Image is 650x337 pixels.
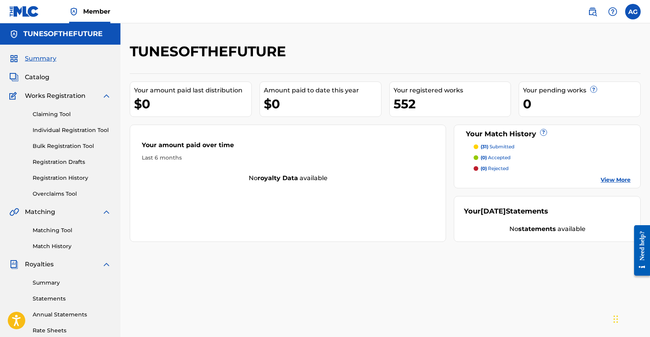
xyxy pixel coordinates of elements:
[25,54,56,63] span: Summary
[523,86,640,95] div: Your pending works
[142,154,434,162] div: Last 6 months
[130,174,446,183] div: No available
[33,142,111,150] a: Bulk Registration Tool
[394,86,511,95] div: Your registered works
[23,30,103,38] h5: TUNESOFTHEFUTURE
[474,143,631,150] a: (31) submitted
[33,174,111,182] a: Registration History
[540,129,547,135] span: ?
[9,6,39,17] img: MLC Logo
[9,260,19,269] img: Royalties
[481,143,514,150] p: submitted
[83,7,110,16] span: Member
[33,279,111,287] a: Summary
[481,165,487,171] span: (0)
[9,54,19,63] img: Summary
[264,95,381,113] div: $0
[33,327,111,335] a: Rate Sheets
[601,176,631,184] a: View More
[481,144,488,149] span: (31)
[591,86,597,92] span: ?
[481,155,487,160] span: (0)
[394,95,511,113] div: 552
[481,207,506,215] span: [DATE]
[481,165,509,172] p: rejected
[33,190,111,198] a: Overclaims Tool
[102,207,111,217] img: expand
[464,206,548,217] div: Your Statements
[9,91,19,101] img: Works Registration
[628,219,650,282] iframe: Resource Center
[474,154,631,161] a: (0) accepted
[264,86,381,95] div: Amount paid to date this year
[33,126,111,134] a: Individual Registration Tool
[523,95,640,113] div: 0
[9,73,49,82] a: CatalogCatalog
[9,54,56,63] a: SummarySummary
[9,73,19,82] img: Catalog
[25,207,55,217] span: Matching
[102,91,111,101] img: expand
[134,86,251,95] div: Your amount paid last distribution
[9,207,19,217] img: Matching
[69,7,78,16] img: Top Rightsholder
[33,295,111,303] a: Statements
[130,43,290,60] h2: TUNESOFTHEFUTURE
[464,224,631,234] div: No available
[25,91,85,101] span: Works Registration
[25,260,54,269] span: Royalties
[33,110,111,118] a: Claiming Tool
[25,73,49,82] span: Catalog
[33,158,111,166] a: Registration Drafts
[608,7,617,16] img: help
[33,242,111,250] a: Match History
[258,174,298,182] strong: royalty data
[102,260,111,269] img: expand
[518,225,556,233] strong: statements
[33,311,111,319] a: Annual Statements
[33,226,111,235] a: Matching Tool
[585,4,600,19] a: Public Search
[588,7,597,16] img: search
[464,129,631,139] div: Your Match History
[134,95,251,113] div: $0
[605,4,620,19] div: Help
[613,307,618,331] div: Drag
[611,300,650,337] iframe: Chat Widget
[9,30,19,39] img: Accounts
[481,154,511,161] p: accepted
[474,165,631,172] a: (0) rejected
[142,141,434,154] div: Your amount paid over time
[625,4,641,19] div: User Menu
